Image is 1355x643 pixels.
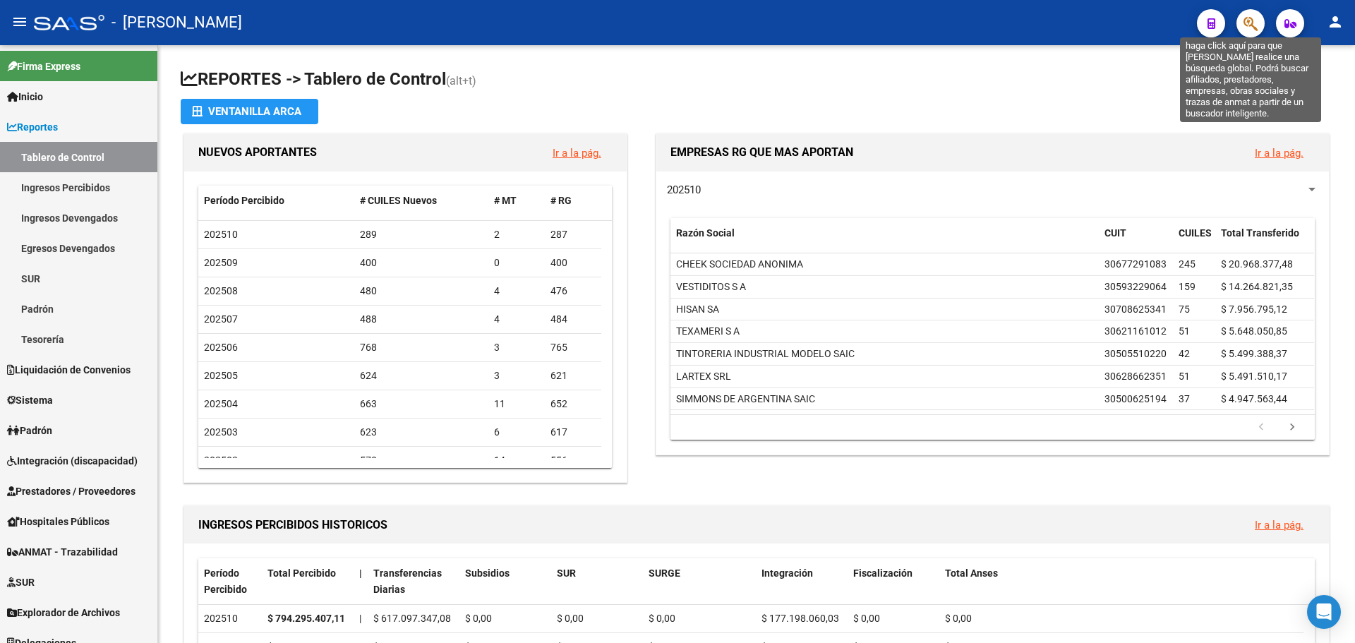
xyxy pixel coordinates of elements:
[853,567,913,579] span: Fiscalización
[494,311,539,327] div: 4
[756,558,848,605] datatable-header-cell: Integración
[204,567,247,595] span: Período Percibido
[1179,304,1190,315] span: 75
[1215,218,1314,265] datatable-header-cell: Total Transferido
[7,362,131,378] span: Liquidación de Convenios
[204,426,238,438] span: 202503
[1179,258,1196,270] span: 245
[373,613,451,624] span: $ 617.097.347,08
[198,186,354,216] datatable-header-cell: Período Percibido
[11,13,28,30] mat-icon: menu
[494,368,539,384] div: 3
[1179,393,1190,404] span: 37
[550,452,596,469] div: 556
[853,613,880,624] span: $ 0,00
[1104,346,1167,362] div: 30505510220
[1104,279,1167,295] div: 30593229064
[354,558,368,605] datatable-header-cell: |
[360,424,483,440] div: 623
[198,558,262,605] datatable-header-cell: Período Percibido
[7,392,53,408] span: Sistema
[1179,371,1190,382] span: 51
[360,255,483,271] div: 400
[204,229,238,240] span: 202510
[360,368,483,384] div: 624
[1179,325,1190,337] span: 51
[7,59,80,74] span: Firma Express
[494,227,539,243] div: 2
[181,68,1332,92] h1: REPORTES -> Tablero de Control
[553,147,601,160] a: Ir a la pág.
[359,567,362,579] span: |
[1221,227,1299,239] span: Total Transferido
[1221,371,1287,382] span: $ 5.491.510,17
[550,368,596,384] div: 621
[1104,323,1167,339] div: 30621161012
[541,140,613,166] button: Ir a la pág.
[670,218,1099,265] datatable-header-cell: Razón Social
[643,558,756,605] datatable-header-cell: SURGE
[112,7,242,38] span: - [PERSON_NAME]
[494,424,539,440] div: 6
[373,567,442,595] span: Transferencias Diarias
[192,99,307,124] div: Ventanilla ARCA
[204,195,284,206] span: Período Percibido
[262,558,354,605] datatable-header-cell: Total Percibido
[1279,420,1306,435] a: go to next page
[667,184,701,196] span: 202510
[550,195,572,206] span: # RG
[360,311,483,327] div: 488
[676,256,803,272] div: CHEEK SOCIEDAD ANONIMA
[267,613,345,624] strong: $ 794.295.407,11
[1104,227,1126,239] span: CUIT
[359,613,361,624] span: |
[1173,218,1215,265] datatable-header-cell: CUILES
[7,423,52,438] span: Padrón
[204,257,238,268] span: 202509
[945,567,998,579] span: Total Anses
[676,368,731,385] div: LARTEX SRL
[1327,13,1344,30] mat-icon: person
[7,89,43,104] span: Inicio
[550,396,596,412] div: 652
[360,195,437,206] span: # CUILES Nuevos
[649,613,675,624] span: $ 0,00
[494,339,539,356] div: 3
[676,227,735,239] span: Razón Social
[1255,147,1303,160] a: Ir a la pág.
[360,283,483,299] div: 480
[649,567,680,579] span: SURGE
[1307,595,1341,629] div: Open Intercom Messenger
[848,558,939,605] datatable-header-cell: Fiscalización
[550,424,596,440] div: 617
[204,455,238,466] span: 202502
[494,255,539,271] div: 0
[1221,281,1293,292] span: $ 14.264.821,35
[204,611,256,627] div: 202510
[1179,281,1196,292] span: 159
[550,227,596,243] div: 287
[1099,218,1173,265] datatable-header-cell: CUIT
[7,575,35,590] span: SUR
[557,613,584,624] span: $ 0,00
[550,283,596,299] div: 476
[7,453,138,469] span: Integración (discapacidad)
[360,396,483,412] div: 663
[494,396,539,412] div: 11
[204,313,238,325] span: 202507
[204,398,238,409] span: 202504
[761,613,839,624] span: $ 177.198.060,03
[1104,368,1167,385] div: 30628662351
[360,227,483,243] div: 289
[7,119,58,135] span: Reportes
[1243,140,1315,166] button: Ir a la pág.
[1179,227,1212,239] span: CUILES
[1255,519,1303,531] a: Ir a la pág.
[1221,393,1287,404] span: $ 4.947.563,44
[368,558,459,605] datatable-header-cell: Transferencias Diarias
[204,285,238,296] span: 202508
[198,145,317,159] span: NUEVOS APORTANTES
[204,370,238,381] span: 202505
[1248,420,1275,435] a: go to previous page
[550,311,596,327] div: 484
